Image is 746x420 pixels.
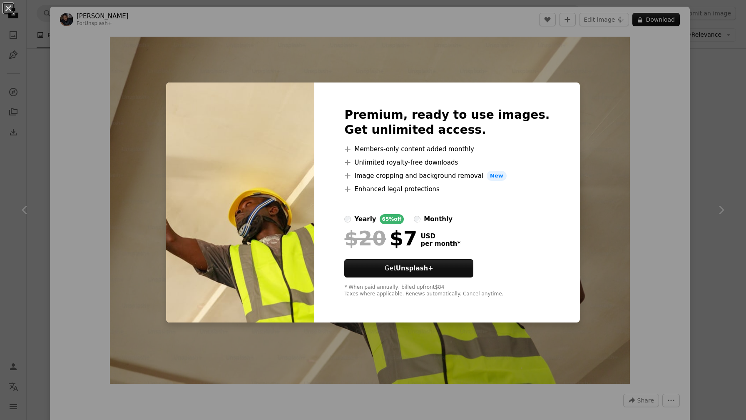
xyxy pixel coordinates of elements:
img: premium_photo-1750890675827-d4e6ab2f8c20 [166,82,314,322]
strong: Unsplash+ [396,265,433,272]
input: yearly65%off [344,216,351,222]
li: Enhanced legal protections [344,184,550,194]
li: Unlimited royalty-free downloads [344,157,550,167]
div: * When paid annually, billed upfront $84 Taxes where applicable. Renews automatically. Cancel any... [344,284,550,297]
span: per month * [420,240,460,247]
div: 65% off [380,214,404,224]
div: $7 [344,227,417,249]
li: Members-only content added monthly [344,144,550,154]
span: USD [420,232,460,240]
li: Image cropping and background removal [344,171,550,181]
div: monthly [424,214,453,224]
h2: Premium, ready to use images. Get unlimited access. [344,107,550,137]
input: monthly [414,216,420,222]
div: yearly [354,214,376,224]
button: GetUnsplash+ [344,259,473,277]
span: New [487,171,507,181]
span: $20 [344,227,386,249]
